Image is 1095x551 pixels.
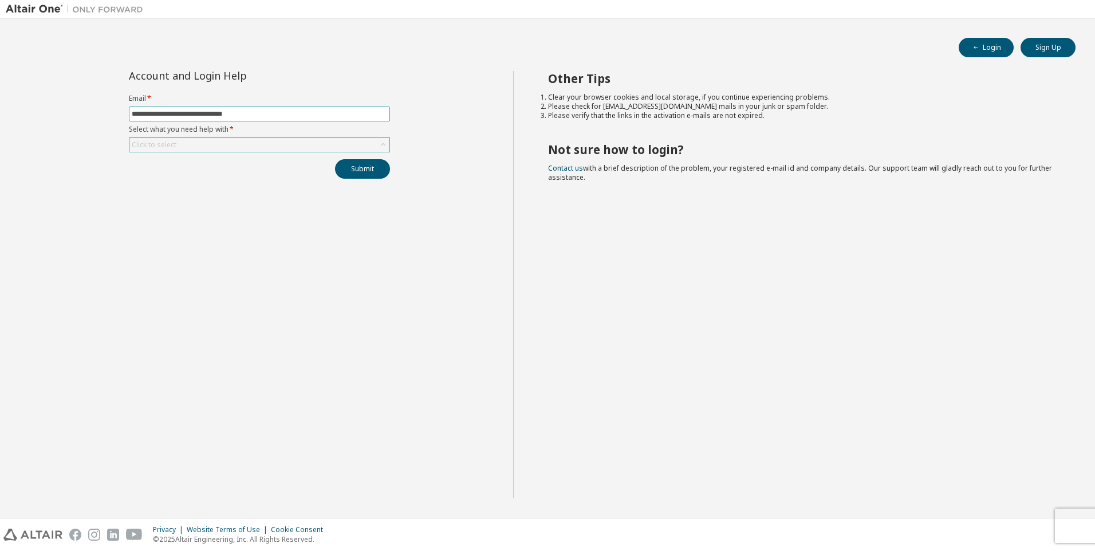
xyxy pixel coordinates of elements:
li: Please verify that the links in the activation e-mails are not expired. [548,111,1055,120]
li: Please check for [EMAIL_ADDRESS][DOMAIN_NAME] mails in your junk or spam folder. [548,102,1055,111]
p: © 2025 Altair Engineering, Inc. All Rights Reserved. [153,534,330,544]
img: linkedin.svg [107,529,119,541]
div: Account and Login Help [129,71,338,80]
div: Click to select [132,140,176,149]
h2: Other Tips [548,71,1055,86]
img: facebook.svg [69,529,81,541]
div: Privacy [153,525,187,534]
h2: Not sure how to login? [548,142,1055,157]
a: Contact us [548,163,583,173]
div: Cookie Consent [271,525,330,534]
img: altair_logo.svg [3,529,62,541]
div: Click to select [129,138,389,152]
div: Website Terms of Use [187,525,271,534]
button: Submit [335,159,390,179]
img: Altair One [6,3,149,15]
label: Select what you need help with [129,125,390,134]
li: Clear your browser cookies and local storage, if you continue experiencing problems. [548,93,1055,102]
button: Sign Up [1021,38,1076,57]
button: Login [959,38,1014,57]
img: youtube.svg [126,529,143,541]
span: with a brief description of the problem, your registered e-mail id and company details. Our suppo... [548,163,1052,182]
img: instagram.svg [88,529,100,541]
label: Email [129,94,390,103]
